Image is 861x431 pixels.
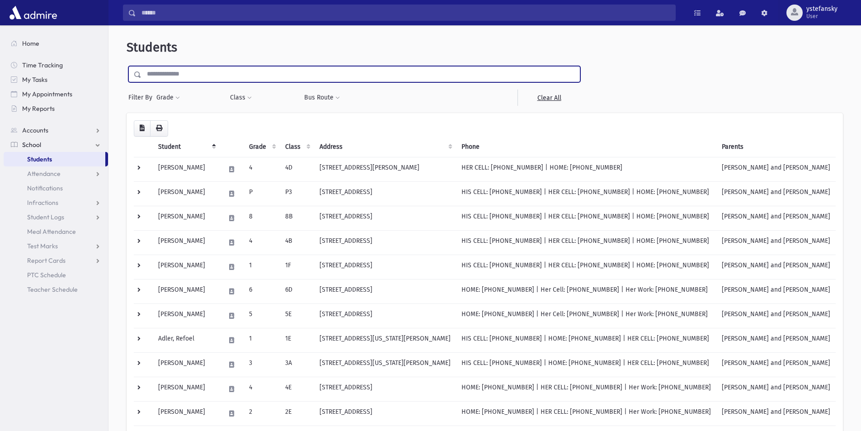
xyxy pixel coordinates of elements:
a: Infractions [4,195,108,210]
span: Notifications [27,184,63,192]
td: [STREET_ADDRESS][US_STATE][PERSON_NAME] [314,352,456,377]
span: Report Cards [27,256,66,265]
span: PTC Schedule [27,271,66,279]
td: [STREET_ADDRESS] [314,181,456,206]
td: [PERSON_NAME] and [PERSON_NAME] [716,377,836,401]
a: Report Cards [4,253,108,268]
td: [STREET_ADDRESS] [314,206,456,230]
td: [PERSON_NAME] and [PERSON_NAME] [716,401,836,426]
span: School [22,141,41,149]
a: PTC Schedule [4,268,108,282]
span: Time Tracking [22,61,63,69]
a: Teacher Schedule [4,282,108,297]
a: Home [4,36,108,51]
td: 4E [280,377,314,401]
a: My Reports [4,101,108,116]
td: [STREET_ADDRESS] [314,401,456,426]
td: 4D [280,157,314,181]
button: Grade [156,90,180,106]
span: Meal Attendance [27,227,76,236]
td: 5 [244,303,280,328]
span: User [806,13,837,20]
button: Print [150,120,168,137]
td: [PERSON_NAME] and [PERSON_NAME] [716,328,836,352]
td: HOME: [PHONE_NUMBER] | Her Cell: [PHONE_NUMBER] | Her Work: [PHONE_NUMBER] [456,279,716,303]
a: Attendance [4,166,108,181]
td: [PERSON_NAME] [153,279,220,303]
th: Phone [456,137,716,157]
a: School [4,137,108,152]
button: Class [230,90,252,106]
td: [PERSON_NAME] [153,303,220,328]
a: Students [4,152,105,166]
td: 2 [244,401,280,426]
span: Test Marks [27,242,58,250]
span: Attendance [27,170,61,178]
img: AdmirePro [7,4,59,22]
td: [PERSON_NAME] [153,401,220,426]
span: My Tasks [22,76,47,84]
button: Bus Route [304,90,340,106]
td: 4B [280,230,314,255]
td: [PERSON_NAME] and [PERSON_NAME] [716,352,836,377]
a: Clear All [518,90,580,106]
td: [PERSON_NAME] [153,255,220,279]
span: Home [22,39,39,47]
td: HIS CELL: [PHONE_NUMBER] | HER CELL: [PHONE_NUMBER] | HOME: [PHONE_NUMBER] [456,181,716,206]
span: Teacher Schedule [27,285,78,294]
td: HOME: [PHONE_NUMBER] | HER CELL: [PHONE_NUMBER] | Her Work: [PHONE_NUMBER] [456,377,716,401]
td: [STREET_ADDRESS] [314,279,456,303]
th: Address: activate to sort column ascending [314,137,456,157]
td: 1E [280,328,314,352]
td: 4 [244,157,280,181]
a: Accounts [4,123,108,137]
td: 8 [244,206,280,230]
td: 6D [280,279,314,303]
th: Student: activate to sort column descending [153,137,220,157]
span: Students [27,155,52,163]
span: Filter By [128,93,156,102]
a: Time Tracking [4,58,108,72]
td: HIS CELL: [PHONE_NUMBER] | HOME: [PHONE_NUMBER] | HER CELL: [PHONE_NUMBER] [456,352,716,377]
td: [PERSON_NAME] [153,230,220,255]
td: [STREET_ADDRESS][US_STATE][PERSON_NAME] [314,328,456,352]
td: [PERSON_NAME] and [PERSON_NAME] [716,255,836,279]
td: 2E [280,401,314,426]
td: [PERSON_NAME] and [PERSON_NAME] [716,303,836,328]
td: [PERSON_NAME] and [PERSON_NAME] [716,206,836,230]
td: [PERSON_NAME] [153,377,220,401]
td: 1F [280,255,314,279]
td: HOME: [PHONE_NUMBER] | HER CELL: [PHONE_NUMBER] | Her Work: [PHONE_NUMBER] [456,401,716,426]
a: Meal Attendance [4,224,108,239]
a: My Tasks [4,72,108,87]
td: [PERSON_NAME] and [PERSON_NAME] [716,230,836,255]
td: [STREET_ADDRESS] [314,255,456,279]
td: 4 [244,230,280,255]
span: Student Logs [27,213,64,221]
th: Class: activate to sort column ascending [280,137,314,157]
td: [PERSON_NAME] [153,181,220,206]
td: 3A [280,352,314,377]
td: HER CELL: [PHONE_NUMBER] | HOME: [PHONE_NUMBER] [456,157,716,181]
td: 4 [244,377,280,401]
td: HOME: [PHONE_NUMBER] | Her Cell: [PHONE_NUMBER] | Her Work: [PHONE_NUMBER] [456,303,716,328]
td: 6 [244,279,280,303]
td: [PERSON_NAME] [153,206,220,230]
span: Accounts [22,126,48,134]
button: CSV [134,120,151,137]
span: My Appointments [22,90,72,98]
td: [STREET_ADDRESS] [314,303,456,328]
td: HIS CELL: [PHONE_NUMBER] | HER CELL: [PHONE_NUMBER] | HOME: [PHONE_NUMBER] [456,230,716,255]
td: 8B [280,206,314,230]
td: P3 [280,181,314,206]
td: [PERSON_NAME] [153,352,220,377]
td: [PERSON_NAME] [153,157,220,181]
td: 1 [244,328,280,352]
td: [PERSON_NAME] and [PERSON_NAME] [716,279,836,303]
td: [PERSON_NAME] and [PERSON_NAME] [716,181,836,206]
td: HIS CELL: [PHONE_NUMBER] | HOME: [PHONE_NUMBER] | HER CELL: [PHONE_NUMBER] [456,328,716,352]
a: Test Marks [4,239,108,253]
td: P [244,181,280,206]
a: My Appointments [4,87,108,101]
span: ystefansky [806,5,837,13]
